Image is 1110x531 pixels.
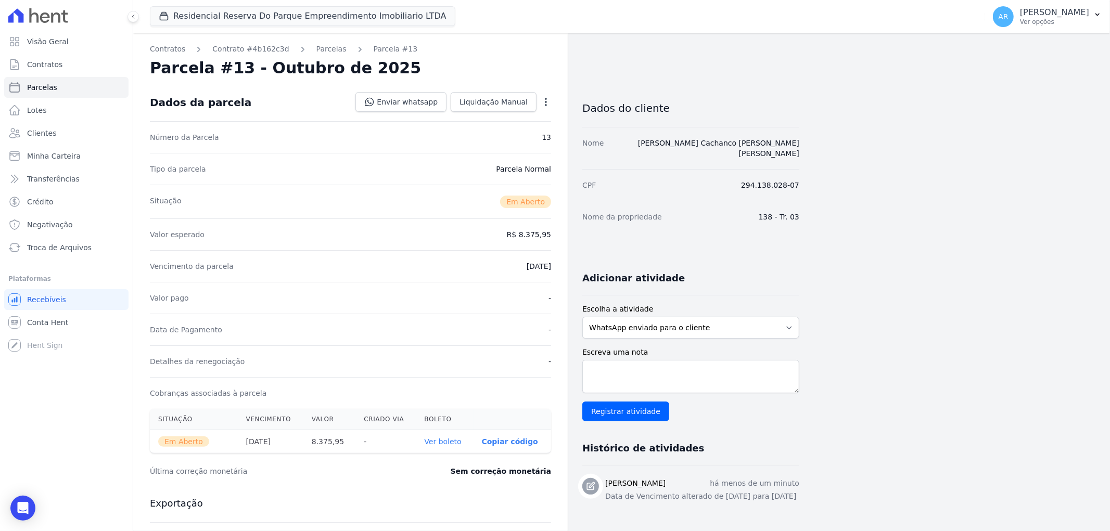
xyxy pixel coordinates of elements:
label: Escreva uma nota [582,347,799,358]
th: Criado via [355,409,416,430]
span: Crédito [27,197,54,207]
span: Conta Hent [27,317,68,328]
a: Minha Carteira [4,146,129,166]
p: há menos de um minuto [710,478,799,489]
dt: Valor esperado [150,229,205,240]
dt: Valor pago [150,293,189,303]
h3: [PERSON_NAME] [605,478,666,489]
dt: Situação [150,196,182,208]
button: Residencial Reserva Do Parque Empreendimento Imobiliario LTDA [150,6,455,26]
button: AR [PERSON_NAME] Ver opções [985,2,1110,31]
a: Transferências [4,169,129,189]
span: Troca de Arquivos [27,242,92,253]
dt: Vencimento da parcela [150,261,234,271]
span: AR [998,13,1008,20]
a: Contrato #4b162c3d [212,44,289,55]
span: Parcelas [27,82,57,93]
a: Recebíveis [4,289,129,310]
a: Visão Geral [4,31,129,52]
a: Negativação [4,214,129,235]
span: Contratos [27,59,62,70]
dt: Data de Pagamento [150,325,222,335]
p: [PERSON_NAME] [1020,7,1089,18]
dt: Tipo da parcela [150,164,206,174]
a: Conta Hent [4,312,129,333]
div: Open Intercom Messenger [10,496,35,521]
button: Copiar código [482,437,538,446]
span: Em Aberto [500,196,551,208]
dd: 138 - Tr. 03 [759,212,799,222]
dt: CPF [582,180,596,190]
span: Minha Carteira [27,151,81,161]
dd: - [548,325,551,335]
a: Troca de Arquivos [4,237,129,258]
h3: Dados do cliente [582,102,799,114]
h3: Exportação [150,497,551,510]
h2: Parcela #13 - Outubro de 2025 [150,59,421,77]
p: Ver opções [1020,18,1089,26]
a: Ver boleto [424,437,461,446]
a: Parcelas [4,77,129,98]
a: Contratos [150,44,185,55]
span: Liquidação Manual [460,97,528,107]
a: [PERSON_NAME] Cachanco [PERSON_NAME] [PERSON_NAME] [638,139,799,158]
dd: Sem correção monetária [451,466,551,476]
dt: Nome da propriedade [582,212,662,222]
th: 8.375,95 [303,430,356,454]
dt: Número da Parcela [150,132,219,143]
input: Registrar atividade [582,402,669,421]
a: Enviar whatsapp [355,92,446,112]
th: Situação [150,409,238,430]
div: Dados da parcela [150,96,251,109]
a: Parcelas [316,44,347,55]
a: Clientes [4,123,129,144]
th: [DATE] [238,430,303,454]
a: Contratos [4,54,129,75]
span: Negativação [27,219,73,230]
label: Escolha a atividade [582,304,799,315]
th: Vencimento [238,409,303,430]
dd: 13 [542,132,551,143]
span: Lotes [27,105,47,115]
h3: Adicionar atividade [582,272,685,284]
th: Valor [303,409,356,430]
div: Plataformas [8,273,124,285]
dd: [DATE] [527,261,551,271]
span: Clientes [27,128,56,138]
span: Recebíveis [27,294,66,305]
dd: Parcela Normal [496,164,551,174]
a: Liquidação Manual [451,92,537,112]
dd: 294.138.028-07 [741,180,799,190]
dt: Detalhes da renegociação [150,356,245,367]
dt: Nome [582,138,604,159]
a: Crédito [4,191,129,212]
dt: Cobranças associadas à parcela [150,388,266,398]
dd: R$ 8.375,95 [507,229,551,240]
th: Boleto [416,409,473,430]
span: Transferências [27,174,80,184]
nav: Breadcrumb [150,44,551,55]
dt: Última correção monetária [150,466,387,476]
a: Parcela #13 [374,44,418,55]
dd: - [548,293,551,303]
a: Lotes [4,100,129,121]
span: Em Aberto [158,436,209,447]
th: - [355,430,416,454]
span: Visão Geral [27,36,69,47]
h3: Histórico de atividades [582,442,704,455]
dd: - [548,356,551,367]
p: Data de Vencimento alterado de [DATE] para [DATE] [605,491,799,502]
